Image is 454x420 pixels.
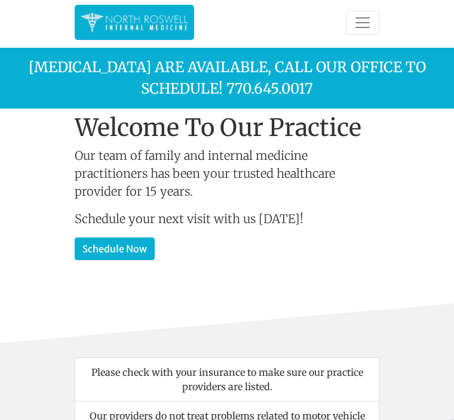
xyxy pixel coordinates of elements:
a: Schedule Now [75,237,155,260]
p: [MEDICAL_DATA] are available, call our office to schedule! 770.645.0017 [9,57,445,100]
p: Our team of family and internal medicine practitioners has been your trusted healthcare provider ... [75,147,379,200]
li: Please check with your insurance to make sure our practice providers are listed. [75,357,379,402]
img: North Roswell Internal Medicine [81,11,188,34]
button: Toggle navigation [346,11,379,35]
p: Schedule your next visit with us [DATE]! [75,210,379,228]
h1: Welcome To Our Practice [75,113,379,142]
